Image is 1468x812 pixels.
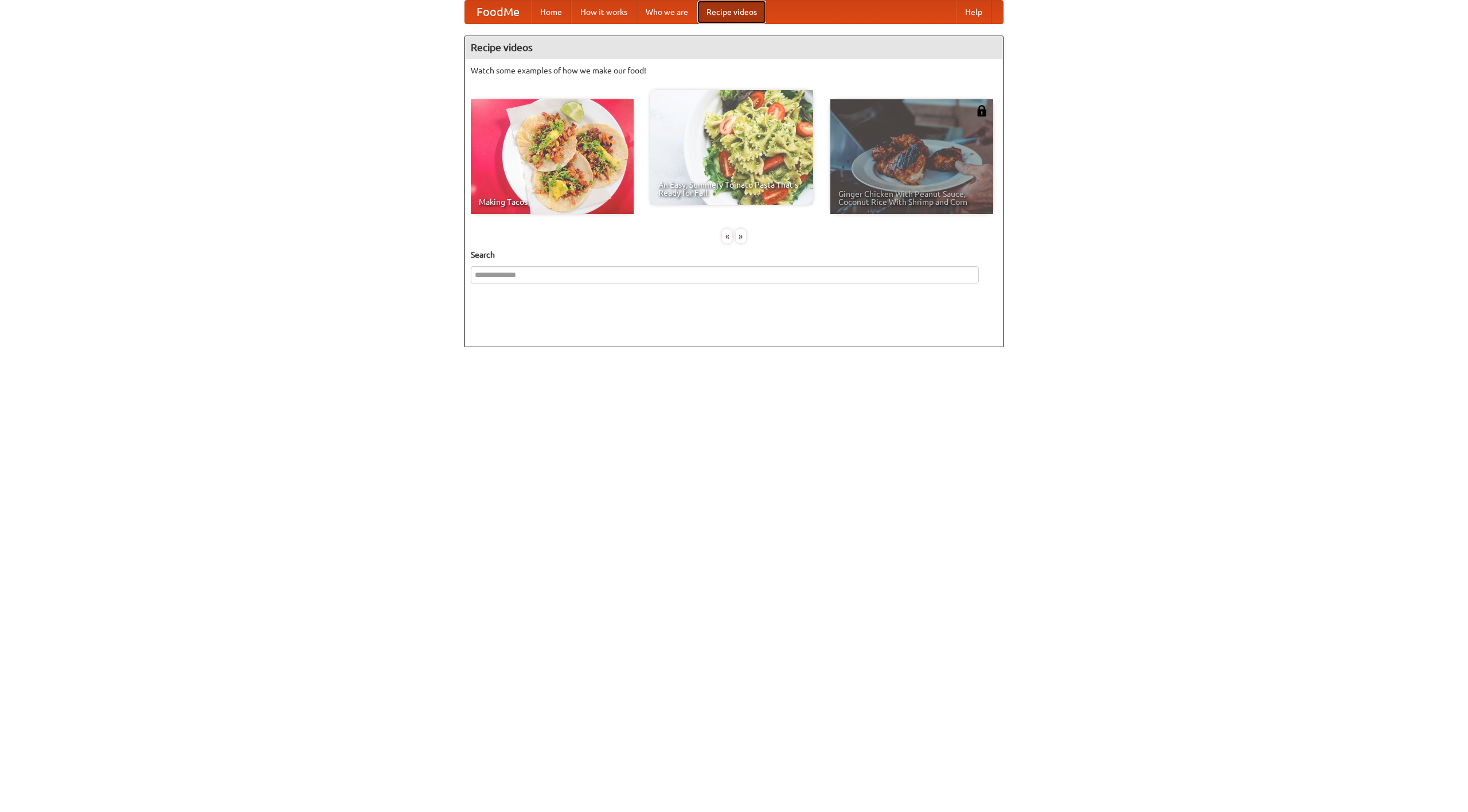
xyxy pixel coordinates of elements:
h5: Search [471,249,997,261]
span: An Easy, Summery Tomato Pasta That's Ready for Fall [658,181,805,197]
a: An Easy, Summery Tomato Pasta That's Ready for Fall [650,90,813,205]
a: Home [531,1,571,24]
a: Recipe videos [697,1,766,24]
a: Help [956,1,991,24]
h4: Recipe videos [465,36,1003,59]
div: » [736,229,746,243]
p: Watch some examples of how we make our food! [471,65,997,76]
a: Making Tacos [471,99,634,214]
a: FoodMe [465,1,531,24]
img: 483408.png [976,105,987,116]
div: « [722,229,732,243]
span: Making Tacos [479,198,626,206]
a: Who we are [637,1,697,24]
a: How it works [571,1,637,24]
